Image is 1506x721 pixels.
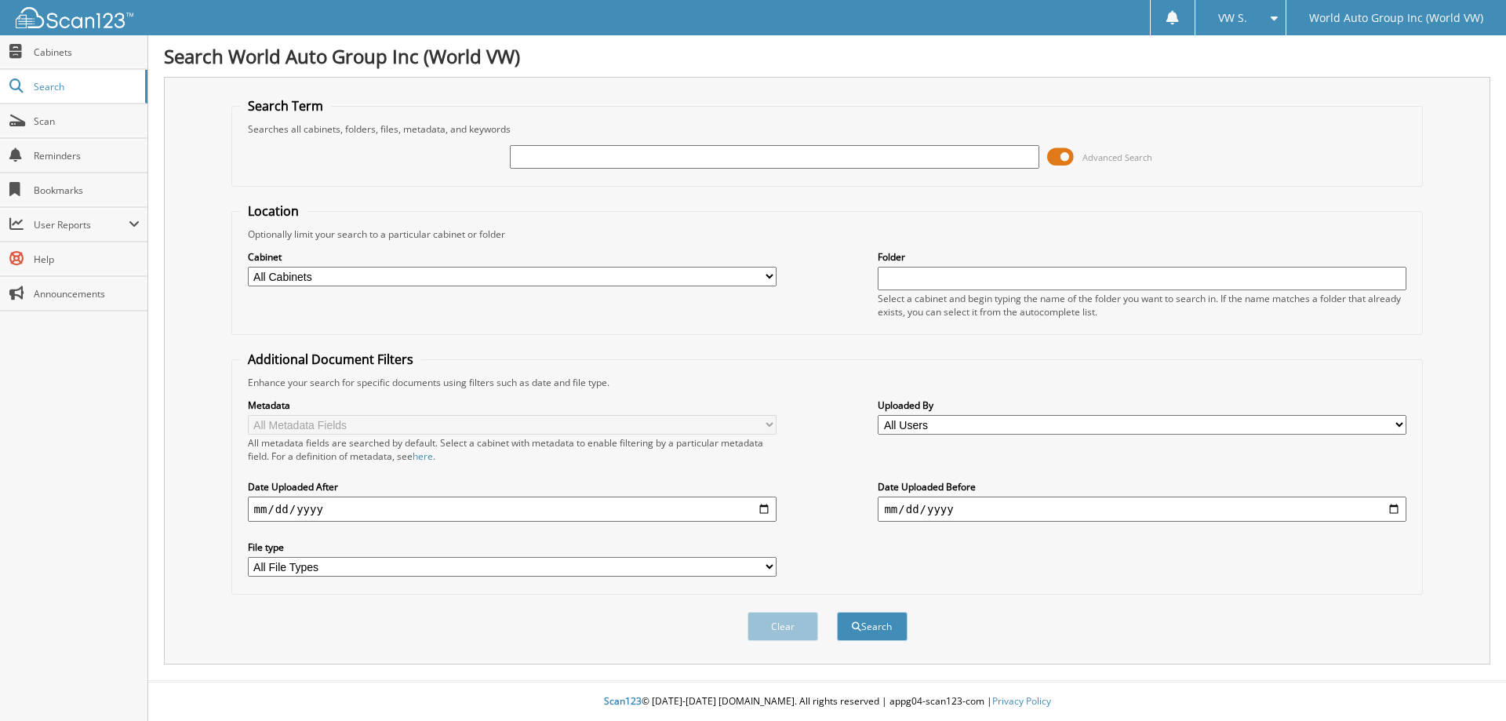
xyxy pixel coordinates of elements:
[248,250,777,264] label: Cabinet
[240,351,421,368] legend: Additional Document Filters
[240,228,1415,241] div: Optionally limit your search to a particular cabinet or folder
[164,43,1490,69] h1: Search World Auto Group Inc (World VW)
[34,287,140,300] span: Announcements
[248,541,777,554] label: File type
[240,202,307,220] legend: Location
[240,97,331,115] legend: Search Term
[248,480,777,493] label: Date Uploaded After
[413,450,433,463] a: here
[240,376,1415,389] div: Enhance your search for specific documents using filters such as date and file type.
[240,122,1415,136] div: Searches all cabinets, folders, files, metadata, and keywords
[248,399,777,412] label: Metadata
[1082,151,1152,163] span: Advanced Search
[148,683,1506,721] div: © [DATE]-[DATE] [DOMAIN_NAME]. All rights reserved | appg04-scan123-com |
[878,292,1406,319] div: Select a cabinet and begin typing the name of the folder you want to search in. If the name match...
[16,7,133,28] img: scan123-logo-white.svg
[878,250,1406,264] label: Folder
[34,149,140,162] span: Reminders
[837,612,908,641] button: Search
[34,115,140,128] span: Scan
[1218,13,1247,23] span: VW S.
[1309,13,1483,23] span: World Auto Group Inc (World VW)
[604,694,642,708] span: Scan123
[878,497,1406,522] input: end
[748,612,818,641] button: Clear
[878,480,1406,493] label: Date Uploaded Before
[34,184,140,197] span: Bookmarks
[34,218,129,231] span: User Reports
[992,694,1051,708] a: Privacy Policy
[34,46,140,59] span: Cabinets
[34,253,140,266] span: Help
[878,399,1406,412] label: Uploaded By
[248,497,777,522] input: start
[34,80,137,93] span: Search
[248,436,777,463] div: All metadata fields are searched by default. Select a cabinet with metadata to enable filtering b...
